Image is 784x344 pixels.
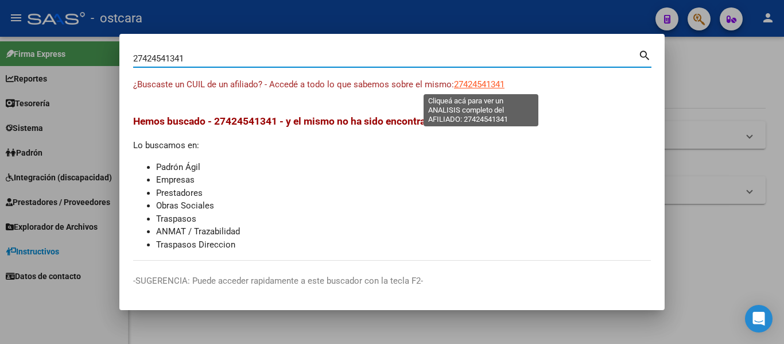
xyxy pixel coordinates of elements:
li: Empresas [156,173,651,187]
span: ¿Buscaste un CUIL de un afiliado? - Accedé a todo lo que sabemos sobre el mismo: [133,79,454,90]
li: Obras Sociales [156,199,651,212]
div: Lo buscamos en: [133,114,651,251]
li: Prestadores [156,187,651,200]
span: Hemos buscado - 27424541341 - y el mismo no ha sido encontrado [133,115,437,127]
li: Traspasos Direccion [156,238,651,252]
mat-icon: search [638,48,651,61]
span: 27424541341 [454,79,504,90]
p: -SUGERENCIA: Puede acceder rapidamente a este buscador con la tecla F2- [133,275,651,288]
li: Traspasos [156,212,651,226]
div: Open Intercom Messenger [745,305,773,333]
li: ANMAT / Trazabilidad [156,225,651,238]
li: Padrón Ágil [156,161,651,174]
